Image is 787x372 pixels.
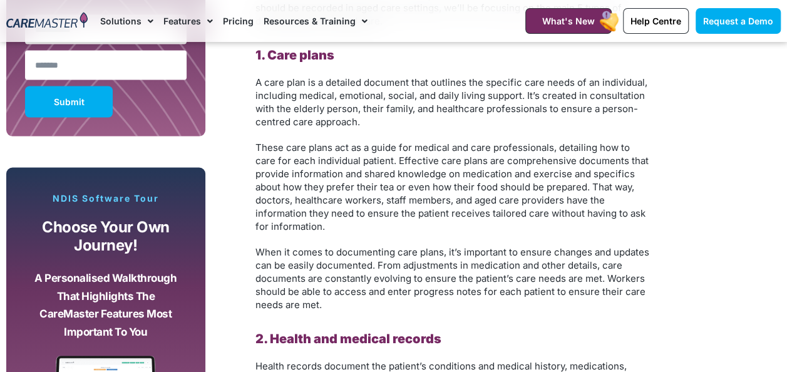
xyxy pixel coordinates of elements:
b: 2. Health and medical records [255,331,441,346]
b: 1. Care plans [255,48,334,63]
span: These care plans act as a guide for medical and care professionals, detailing how to care for eac... [255,142,649,232]
button: Submit [25,86,113,118]
span: A care plan is a detailed document that outlines the specific care needs of an individual, includ... [255,76,647,128]
a: Help Centre [623,8,689,34]
span: Request a Demo [703,16,773,26]
a: What's New [525,8,612,34]
span: When it comes to documenting care plans, it’s important to ensure changes and updates can be easi... [255,246,649,311]
img: CareMaster Logo [6,12,88,30]
p: A personalised walkthrough that highlights the CareMaster features most important to you [28,269,183,341]
span: Help Centre [630,16,681,26]
p: NDIS Software Tour [19,193,193,204]
a: Request a Demo [696,8,781,34]
span: What's New [542,16,595,26]
span: Submit [54,99,85,105]
p: Choose your own journey! [28,219,183,254]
